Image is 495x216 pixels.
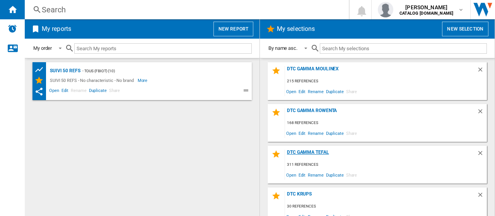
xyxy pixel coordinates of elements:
[33,45,52,51] div: My order
[285,160,487,170] div: 311 references
[285,108,477,118] div: DTC Gamma Rowenta
[285,128,297,138] span: Open
[345,170,358,180] span: Share
[325,86,345,97] span: Duplicate
[399,11,453,16] b: CATALOG [DOMAIN_NAME]
[70,87,87,96] span: Rename
[285,77,487,86] div: 215 references
[320,43,487,54] input: Search My selections
[88,87,108,96] span: Duplicate
[345,86,358,97] span: Share
[297,170,307,180] span: Edit
[285,202,487,211] div: 30 references
[307,170,324,180] span: Rename
[477,108,487,118] div: Delete
[307,128,324,138] span: Rename
[477,150,487,160] div: Delete
[108,87,121,96] span: Share
[285,170,297,180] span: Open
[34,76,48,85] div: My Selections
[297,86,307,97] span: Edit
[74,43,252,54] input: Search My reports
[307,86,324,97] span: Rename
[378,2,393,17] img: profile.jpg
[325,170,345,180] span: Duplicate
[60,87,70,96] span: Edit
[268,45,297,51] div: By name asc.
[80,66,236,76] div: - TOUS (fbiot) (10)
[345,128,358,138] span: Share
[40,22,73,36] h2: My reports
[285,86,297,97] span: Open
[48,87,60,96] span: Open
[477,191,487,202] div: Delete
[285,191,477,202] div: DTC KRUPS
[42,4,329,15] div: Search
[399,3,453,11] span: [PERSON_NAME]
[297,128,307,138] span: Edit
[442,22,488,36] button: New selection
[325,128,345,138] span: Duplicate
[477,66,487,77] div: Delete
[275,22,316,36] h2: My selections
[48,66,80,76] div: SUIVI 50 REFS
[34,87,44,96] ng-md-icon: This report has been shared with you
[48,76,138,85] div: SUIVI 50 REFS - No characteristic - No brand
[285,150,477,160] div: DTC GAMMA TEFAL
[8,24,17,33] img: alerts-logo.svg
[285,118,487,128] div: 168 references
[138,76,149,85] span: More
[34,65,48,75] div: Product prices grid
[285,66,477,77] div: DTC GAMMA MOULINEX
[213,22,253,36] button: New report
